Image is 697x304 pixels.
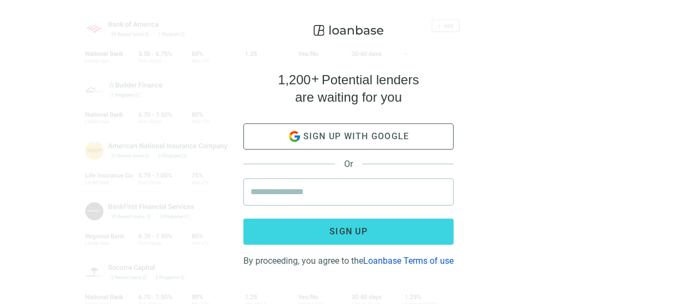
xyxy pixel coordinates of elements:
[243,219,454,245] button: Sign up
[363,256,454,266] a: Loanbase Terms of use
[278,71,419,106] h4: Potential lenders are waiting for you
[311,71,319,86] span: +
[243,253,454,266] div: By proceeding, you agree to the
[303,131,409,141] span: Sign up with google
[243,123,454,150] button: Sign up with google
[278,72,311,87] span: 1,200
[329,226,368,237] span: Sign up
[335,159,362,169] span: Or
